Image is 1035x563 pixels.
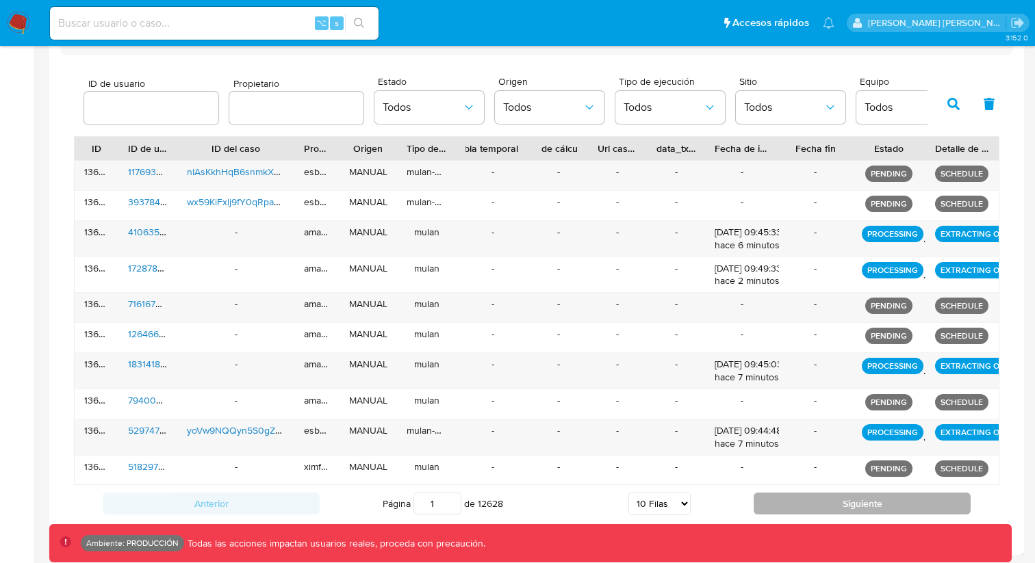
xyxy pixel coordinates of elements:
[868,16,1006,29] p: edwin.alonso@mercadolibre.com.co
[50,14,379,32] input: Buscar usuario o caso...
[823,17,834,29] a: Notificaciones
[345,14,373,33] button: search-icon
[335,16,339,29] span: s
[1010,16,1025,30] a: Salir
[86,540,179,546] p: Ambiente: PRODUCCIÓN
[1006,32,1028,43] span: 3.152.0
[184,537,485,550] p: Todas las acciones impactan usuarios reales, proceda con precaución.
[732,16,809,30] span: Accesos rápidos
[316,16,327,29] span: ⌥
